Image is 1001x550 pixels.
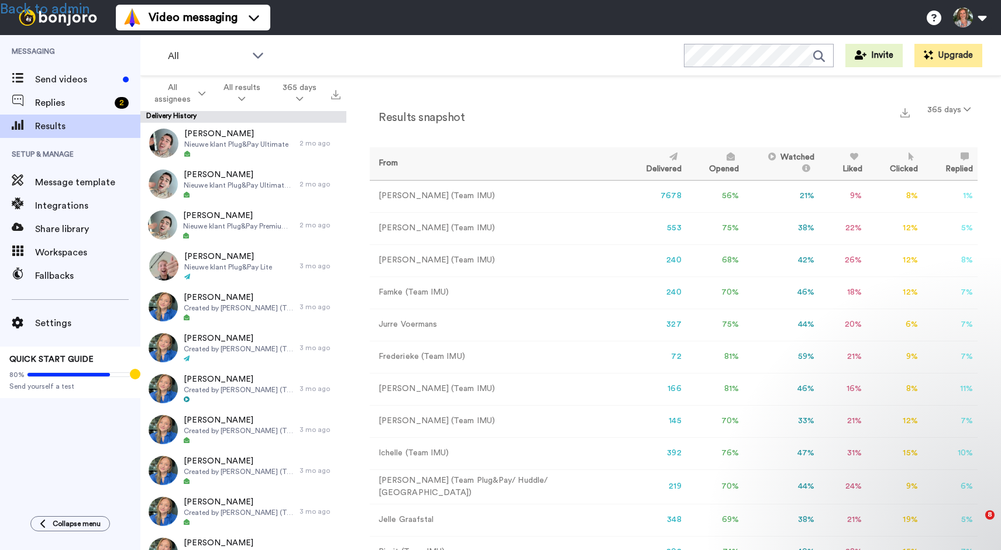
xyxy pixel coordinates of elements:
[622,504,686,536] td: 348
[686,276,744,309] td: 70 %
[184,496,294,508] span: [PERSON_NAME]
[686,437,744,469] td: 76 %
[867,276,923,309] td: 12 %
[149,251,178,281] img: b5f3bff7-5571-455c-b6fd-159d38d6f921-thumb.jpg
[140,491,346,532] a: [PERSON_NAME]Created by [PERSON_NAME] (Team IMU)3 mo ago
[923,212,978,244] td: 5 %
[370,309,622,341] td: Jurre Voermans
[35,222,140,236] span: Share library
[168,49,246,63] span: All
[622,405,686,437] td: 145
[35,316,140,330] span: Settings
[686,180,744,212] td: 56 %
[897,103,913,120] button: Export a summary of each team member’s results that match this filter now.
[300,343,340,352] div: 3 mo ago
[923,504,978,536] td: 5 %
[184,181,294,190] span: Nieuwe klant Plug&Pay Ultimate | SP | Actie
[686,244,744,276] td: 68 %
[370,111,465,124] h2: Results snapshot
[622,437,686,469] td: 392
[184,140,288,149] span: Nieuwe klant Plug&Pay Ultimate
[35,96,110,110] span: Replies
[184,251,272,262] span: [PERSON_NAME]
[123,8,142,27] img: vm-color.svg
[845,44,903,67] button: Invite
[819,373,866,405] td: 16 %
[53,519,101,528] span: Collapse menu
[9,370,25,379] span: 80%
[140,164,346,205] a: [PERSON_NAME]Nieuwe klant Plug&Pay Ultimate | SP | Actie2 mo ago
[370,437,622,469] td: Ichelle (Team IMU)
[622,341,686,373] td: 72
[300,220,340,230] div: 2 mo ago
[370,147,622,180] th: From
[300,466,340,475] div: 3 mo ago
[370,504,622,536] td: Jelle Graafstal
[819,309,866,341] td: 20 %
[867,244,923,276] td: 12 %
[686,147,744,180] th: Opened
[622,147,686,180] th: Delivered
[923,276,978,309] td: 7 %
[9,355,94,364] span: QUICK START GUIDE
[184,169,294,181] span: [PERSON_NAME]
[622,212,686,244] td: 553
[140,111,346,123] div: Delivery History
[744,147,819,180] th: Watched
[35,245,140,260] span: Workspaces
[923,309,978,341] td: 7 %
[744,437,819,469] td: 47 %
[140,205,346,245] a: [PERSON_NAME]Nieuwe klant Plug&Pay Premium | SP | Actie | Trial2 mo ago
[300,425,340,434] div: 3 mo ago
[867,405,923,437] td: 12 %
[622,244,686,276] td: 240
[149,456,178,485] img: 431b0d2c-c18a-4f23-9d8d-6ea6c3a05571-thumb.jpg
[867,212,923,244] td: 12 %
[867,147,923,180] th: Clicked
[923,244,978,276] td: 8 %
[819,504,866,536] td: 21 %
[686,405,744,437] td: 70 %
[686,341,744,373] td: 81 %
[923,405,978,437] td: 7 %
[622,469,686,504] td: 219
[140,123,346,164] a: [PERSON_NAME]Nieuwe klant Plug&Pay Ultimate2 mo ago
[149,374,178,403] img: 431b0d2c-c18a-4f23-9d8d-6ea6c3a05571-thumb.jpg
[300,261,340,271] div: 3 mo ago
[370,276,622,309] td: Famke (Team IMU)
[744,309,819,341] td: 44 %
[149,129,178,158] img: c329b3e2-0d84-4723-8c6e-a4734f021be0-thumb.jpg
[184,508,294,517] span: Created by [PERSON_NAME] (Team IMU)
[923,373,978,405] td: 11 %
[920,99,978,120] button: 365 days
[184,292,294,303] span: [PERSON_NAME]
[867,341,923,373] td: 9 %
[686,212,744,244] td: 75 %
[140,368,346,409] a: [PERSON_NAME]Created by [PERSON_NAME] (Team IMU)3 mo ago
[819,212,866,244] td: 22 %
[923,180,978,212] td: 1 %
[300,139,340,148] div: 2 mo ago
[35,269,140,283] span: Fallbacks
[622,276,686,309] td: 240
[300,507,340,516] div: 3 mo ago
[300,384,340,393] div: 3 mo ago
[130,369,140,379] div: Tooltip anchor
[115,97,129,109] div: 2
[819,147,866,180] th: Liked
[140,245,346,286] a: [PERSON_NAME]Nieuwe klant Plug&Pay Lite3 mo ago
[30,516,110,531] button: Collapse menu
[744,212,819,244] td: 38 %
[923,147,978,180] th: Replied
[686,469,744,504] td: 70 %
[370,405,622,437] td: [PERSON_NAME] (Team IMU)
[184,373,294,385] span: [PERSON_NAME]
[184,303,294,313] span: Created by [PERSON_NAME] (Team IMU)
[35,199,140,213] span: Integrations
[149,9,238,26] span: Video messaging
[867,180,923,212] td: 8 %
[300,179,340,189] div: 2 mo ago
[819,405,866,437] td: 21 %
[370,469,622,504] td: [PERSON_NAME] (Team Plug&Pay/ Huddle/ [GEOGRAPHIC_DATA])
[35,72,118,87] span: Send videos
